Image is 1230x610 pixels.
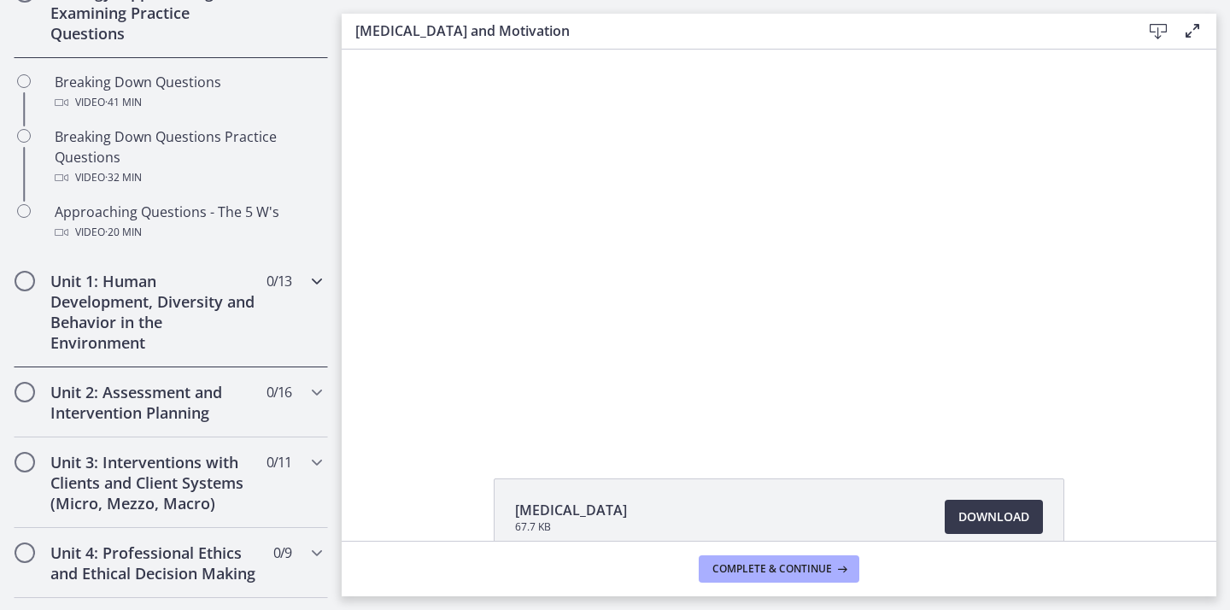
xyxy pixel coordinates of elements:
div: Breaking Down Questions Practice Questions [55,126,321,188]
h2: Unit 4: Professional Ethics and Ethical Decision Making [50,543,259,584]
span: · 20 min [105,222,142,243]
div: Video [55,167,321,188]
h2: Unit 2: Assessment and Intervention Planning [50,382,259,423]
span: 0 / 11 [266,452,291,472]
button: Complete & continue [699,555,859,583]
span: 67.7 KB [515,520,627,534]
div: Breaking Down Questions [55,72,321,113]
span: Download [958,507,1029,527]
span: · 32 min [105,167,142,188]
span: Complete & continue [712,562,832,576]
div: Approaching Questions - The 5 W's [55,202,321,243]
span: 0 / 13 [266,271,291,291]
span: · 41 min [105,92,142,113]
div: Video [55,92,321,113]
a: Download [945,500,1043,534]
iframe: Video Lesson [342,50,1216,439]
span: [MEDICAL_DATA] [515,500,627,520]
span: 0 / 16 [266,382,291,402]
div: Video [55,222,321,243]
span: 0 / 9 [273,543,291,563]
h2: Unit 3: Interventions with Clients and Client Systems (Micro, Mezzo, Macro) [50,452,259,513]
h3: [MEDICAL_DATA] and Motivation [355,21,1114,41]
h2: Unit 1: Human Development, Diversity and Behavior in the Environment [50,271,259,353]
